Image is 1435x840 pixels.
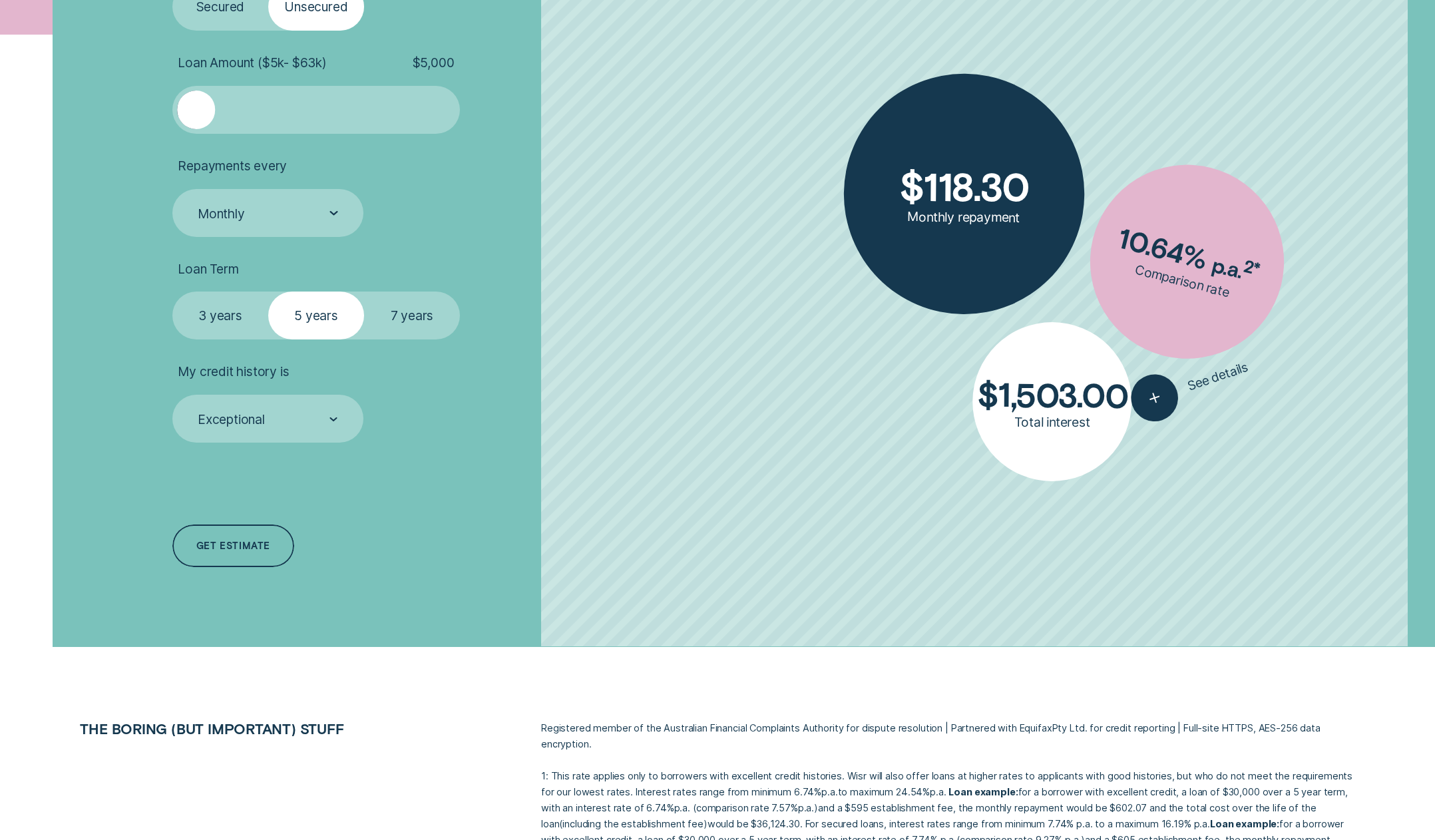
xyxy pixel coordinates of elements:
span: Per Annum [674,802,690,813]
span: Pty [1052,722,1068,734]
label: 3 years [172,292,268,339]
span: Per Annum [821,786,837,797]
span: Loan Amount ( $5k - $63k ) [178,55,327,71]
span: Ltd [1070,722,1085,734]
span: ( [693,802,696,813]
label: 7 years [364,292,460,339]
span: p.a. [674,802,690,813]
span: My credit history is [178,363,289,379]
span: p.a. [821,786,837,797]
p: Registered member of the Australian Financial Complaints Authority for dispute resolution | Partn... [541,720,1355,752]
span: P T Y [1052,722,1068,734]
span: See details [1185,359,1250,394]
strong: Loan example: [1210,818,1279,829]
a: Get estimate [172,525,294,568]
button: See details [1125,344,1255,428]
span: p.a. [930,786,946,797]
span: Per Annum [798,802,814,813]
span: ) [814,802,818,813]
span: Repayments every [178,158,287,174]
span: p.a. [798,802,814,813]
h2: The boring (but important) stuff [72,720,441,737]
div: Exceptional [198,411,265,427]
span: ( [559,818,562,829]
label: 5 years [268,292,364,339]
span: Loan Term [178,261,238,277]
span: ) [704,818,708,829]
span: $ 5,000 [413,55,455,71]
span: L T D [1070,722,1085,734]
strong: Loan example: [948,786,1018,797]
span: Per Annum [930,786,946,797]
div: Monthly [198,206,245,222]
